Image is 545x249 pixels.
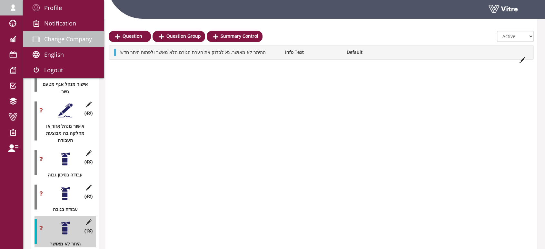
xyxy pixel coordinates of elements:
li: Info Text [282,49,343,56]
a: Question Group [153,31,205,42]
div: אישור מנהל אזור או מחלקה בה מבוצעת העבודה [35,122,91,144]
span: ההיתר לא מאושר, נא לבדוק את הערת הגורם הלא מאשר ולפתוח היתר חדש [120,49,266,55]
span: (4 ) [84,158,93,165]
a: Notification [23,15,104,31]
div: אישור מנהל אגף מטעם נשר [35,81,91,95]
span: (4 ) [84,193,93,200]
span: English [44,51,64,58]
a: English [23,47,104,62]
span: Profile [44,4,62,12]
div: עבודה בגובה [35,205,91,213]
div: היתר לא מאושר [35,240,91,247]
a: Change Company [23,31,104,47]
span: Logout [44,66,63,74]
div: עבודה בסיכון גבוה [35,171,91,178]
li: Default [343,49,405,56]
span: Notification [44,19,76,27]
span: (4 ) [84,109,93,116]
a: Question [109,31,151,42]
a: Logout [23,62,104,78]
span: (1 ) [84,227,93,234]
span: Change Company [44,35,92,43]
a: Summary Control [207,31,263,42]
